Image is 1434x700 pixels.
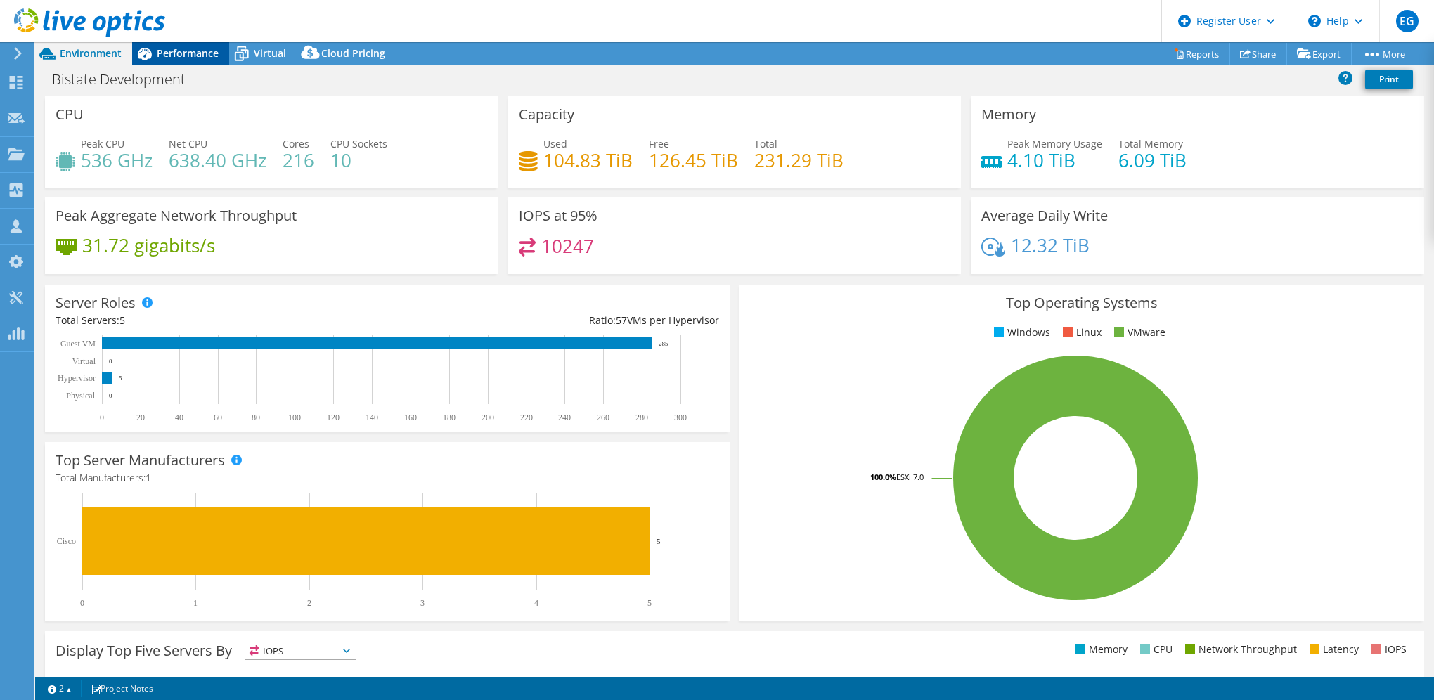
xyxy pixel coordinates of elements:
text: 60 [214,413,222,422]
text: 240 [558,413,571,422]
span: Peak CPU [81,137,124,150]
h4: 216 [283,153,314,168]
span: IOPS [245,642,356,659]
a: Print [1365,70,1413,89]
text: 5 [119,375,122,382]
h4: 104.83 TiB [543,153,633,168]
text: 280 [635,413,648,422]
tspan: ESXi 7.0 [896,472,924,482]
text: 0 [80,598,84,608]
span: Total [754,137,777,150]
span: CPU Sockets [330,137,387,150]
a: Share [1229,43,1287,65]
span: Virtual [254,46,286,60]
text: 2 [307,598,311,608]
h4: 126.45 TiB [649,153,738,168]
text: 3 [420,598,425,608]
h4: 231.29 TiB [754,153,844,168]
text: 4 [534,598,538,608]
a: Reports [1163,43,1230,65]
text: 120 [327,413,340,422]
li: Windows [990,325,1050,340]
a: Project Notes [81,680,163,697]
text: 0 [109,392,112,399]
li: Network Throughput [1182,642,1297,657]
span: Total Memory [1118,137,1183,150]
span: Cores [283,137,309,150]
text: 200 [482,413,494,422]
li: Linux [1059,325,1102,340]
span: EG [1396,10,1419,32]
text: Guest VM [60,339,96,349]
li: Memory [1072,642,1128,657]
a: Export [1286,43,1352,65]
text: Virtual [72,356,96,366]
h3: IOPS at 95% [519,208,597,223]
li: Latency [1306,642,1359,657]
text: 80 [252,413,260,422]
li: CPU [1137,642,1173,657]
text: 220 [520,413,533,422]
text: 160 [404,413,417,422]
h4: 4.10 TiB [1007,153,1102,168]
text: 40 [175,413,183,422]
text: 100 [288,413,301,422]
text: 140 [366,413,378,422]
text: 285 [659,340,668,347]
h4: Total Manufacturers: [56,470,719,486]
text: Cisco [57,536,76,546]
text: 5 [657,537,661,545]
a: 2 [38,680,82,697]
span: Performance [157,46,219,60]
h3: Memory [981,107,1036,122]
text: 300 [674,413,687,422]
h4: 536 GHz [81,153,153,168]
text: 1 [193,598,198,608]
h3: Top Server Manufacturers [56,453,225,468]
div: Ratio: VMs per Hypervisor [387,313,719,328]
a: More [1351,43,1416,65]
span: 57 [616,313,627,327]
span: Peak Memory Usage [1007,137,1102,150]
text: 0 [109,358,112,365]
span: 5 [119,313,125,327]
h3: Top Operating Systems [750,295,1414,311]
li: IOPS [1368,642,1407,657]
h4: 638.40 GHz [169,153,266,168]
tspan: 100.0% [870,472,896,482]
h4: 6.09 TiB [1118,153,1187,168]
text: Hypervisor [58,373,96,383]
span: Used [543,137,567,150]
text: Physical [66,391,95,401]
h3: Peak Aggregate Network Throughput [56,208,297,223]
h3: CPU [56,107,84,122]
text: 260 [597,413,609,422]
span: Environment [60,46,122,60]
h3: Capacity [519,107,574,122]
h4: 12.32 TiB [1011,238,1090,253]
text: 20 [136,413,145,422]
span: Free [649,137,669,150]
text: 0 [100,413,104,422]
text: 5 [647,598,652,608]
span: 1 [146,471,151,484]
h3: Average Daily Write [981,208,1108,223]
h1: Bistate Development [46,72,207,87]
h4: 10247 [541,238,594,254]
li: VMware [1111,325,1165,340]
div: Total Servers: [56,313,387,328]
h3: Server Roles [56,295,136,311]
text: 180 [443,413,456,422]
span: Net CPU [169,137,207,150]
span: Cloud Pricing [321,46,385,60]
svg: \n [1308,15,1321,27]
h4: 31.72 gigabits/s [82,238,215,253]
h4: 10 [330,153,387,168]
